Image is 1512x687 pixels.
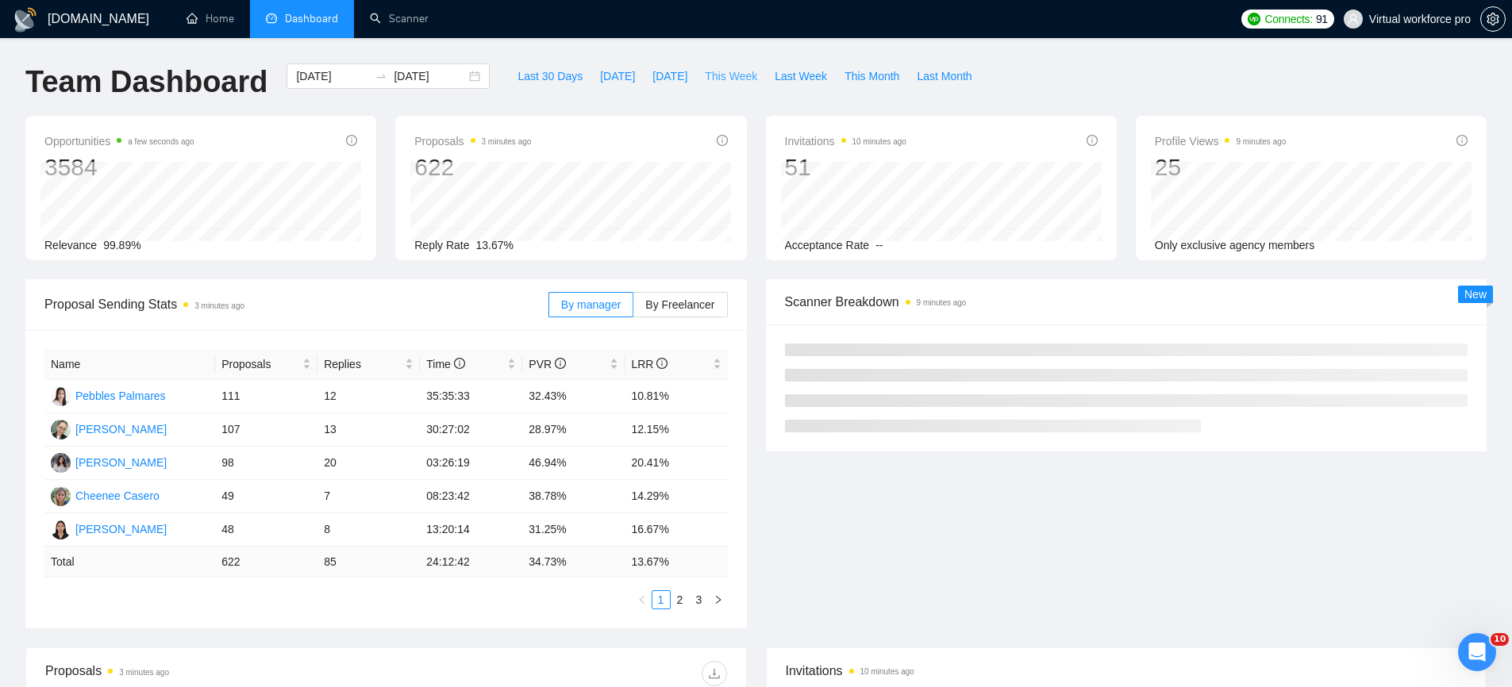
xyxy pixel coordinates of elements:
[714,595,723,604] span: right
[625,513,727,547] td: 16.67%
[1481,13,1505,25] span: setting
[215,547,317,578] td: 622
[51,455,167,468] a: JM[PERSON_NAME]
[702,661,727,686] button: download
[1087,135,1098,146] span: info-circle
[51,420,71,439] img: NM
[844,67,899,85] span: This Month
[414,239,469,251] span: Reply Rate
[414,152,531,182] div: 622
[420,447,522,480] td: 03:26:19
[215,480,317,513] td: 49
[1155,132,1287,151] span: Profile Views
[1155,152,1287,182] div: 25
[75,454,167,471] div: [PERSON_NAME]
[709,590,728,609] li: Next Page
[709,590,728,609] button: right
[44,152,194,182] div: 3584
[691,591,708,608] a: 3
[420,547,522,578] td: 24:12:42
[317,349,420,380] th: Replies
[637,595,647,604] span: left
[317,513,420,547] td: 8
[103,239,140,251] span: 99.89%
[522,380,625,413] td: 32.43%
[119,668,169,677] time: 3 minutes ago
[215,380,317,413] td: 111
[317,547,420,578] td: 85
[420,380,522,413] td: 35:35:33
[51,389,166,401] a: PPebbles Palmares
[44,132,194,151] span: Opportunities
[324,355,402,373] span: Replies
[529,358,566,370] span: PVR
[44,239,97,251] span: Relevance
[426,358,464,370] span: Time
[75,487,160,505] div: Cheenee Casero
[75,420,167,438] div: [PERSON_NAME]
[75,520,167,538] div: [PERSON_NAME]
[705,67,757,85] span: This Week
[591,63,644,89] button: [DATE]
[482,137,532,146] time: 3 minutes ago
[785,132,906,151] span: Invitations
[420,513,522,547] td: 13:20:14
[317,480,420,513] td: 7
[75,387,166,405] div: Pebbles Palmares
[317,380,420,413] td: 12
[775,67,827,85] span: Last Week
[509,63,591,89] button: Last 30 Days
[652,591,670,608] a: 1
[875,239,883,251] span: --
[266,13,277,24] span: dashboard
[375,70,387,83] span: swap-right
[346,135,357,146] span: info-circle
[1248,13,1260,25] img: upwork-logo.png
[671,590,690,609] li: 2
[45,661,386,686] div: Proposals
[285,12,338,25] span: Dashboard
[717,135,728,146] span: info-circle
[625,480,727,513] td: 14.29%
[454,358,465,369] span: info-circle
[555,358,566,369] span: info-circle
[1458,633,1496,671] iframe: Intercom live chat
[420,413,522,447] td: 30:27:02
[51,453,71,473] img: JM
[625,447,727,480] td: 20.41%
[215,513,317,547] td: 48
[671,591,689,608] a: 2
[561,298,621,311] span: By manager
[215,349,317,380] th: Proposals
[317,447,420,480] td: 20
[51,386,71,406] img: P
[1464,288,1487,301] span: New
[633,590,652,609] li: Previous Page
[917,67,971,85] span: Last Month
[296,67,368,85] input: Start date
[625,547,727,578] td: 13.67 %
[128,137,194,146] time: a few seconds ago
[908,63,980,89] button: Last Month
[394,67,466,85] input: End date
[51,486,71,506] img: CC
[656,358,668,369] span: info-circle
[476,239,514,251] span: 13.67%
[517,67,583,85] span: Last 30 Days
[644,63,696,89] button: [DATE]
[317,413,420,447] td: 13
[522,480,625,513] td: 38.78%
[51,522,167,535] a: AE[PERSON_NAME]
[522,547,625,578] td: 34.73 %
[1480,13,1506,25] a: setting
[696,63,766,89] button: This Week
[44,294,548,314] span: Proposal Sending Stats
[690,590,709,609] li: 3
[625,380,727,413] td: 10.81%
[187,12,234,25] a: homeHome
[51,489,160,501] a: CCCheenee Casero
[1480,6,1506,32] button: setting
[652,67,687,85] span: [DATE]
[420,480,522,513] td: 08:23:42
[522,413,625,447] td: 28.97%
